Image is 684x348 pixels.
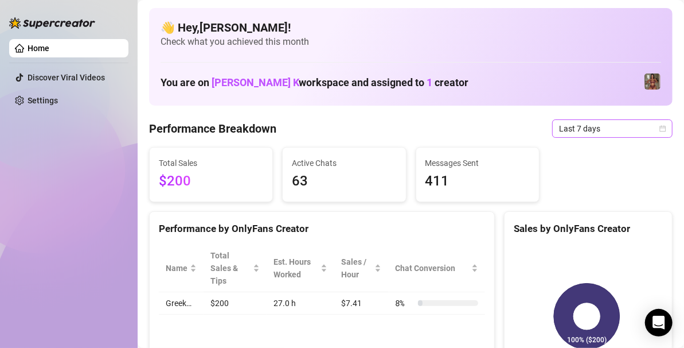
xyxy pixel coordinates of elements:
div: Est. Hours Worked [273,256,318,281]
th: Total Sales & Tips [204,245,267,292]
span: Total Sales [159,157,263,169]
div: Sales by OnlyFans Creator [514,221,663,237]
td: 27.0 h [267,292,334,315]
span: 8 % [395,297,413,310]
span: 63 [292,171,396,192]
a: Home [28,44,49,53]
h4: Performance Breakdown [149,121,276,137]
td: $200 [204,292,267,315]
span: 1 [427,76,432,88]
div: Open Intercom Messenger [645,309,673,337]
span: 411 [425,171,530,192]
th: Sales / Hour [334,245,388,292]
a: Settings [28,96,58,105]
span: calendar [659,125,666,132]
img: Greek [644,74,660,90]
th: Name [159,245,204,292]
span: Sales / Hour [341,256,372,281]
span: Check what you achieved this month [161,36,661,48]
span: Active Chats [292,157,396,169]
span: [PERSON_NAME] K [212,76,299,88]
span: Messages Sent [425,157,530,169]
a: Discover Viral Videos [28,73,105,82]
img: logo-BBDzfeDw.svg [9,17,95,29]
span: $200 [159,171,263,192]
span: Last 7 days [559,120,666,137]
span: Chat Conversion [395,262,469,274]
h4: 👋 Hey, [PERSON_NAME] ! [161,20,661,36]
td: Greek… [159,292,204,315]
span: Total Sales & Tips [210,249,251,287]
span: Name [166,262,187,274]
th: Chat Conversion [388,245,485,292]
h1: You are on workspace and assigned to creator [161,76,468,89]
td: $7.41 [334,292,388,315]
div: Performance by OnlyFans Creator [159,221,485,237]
